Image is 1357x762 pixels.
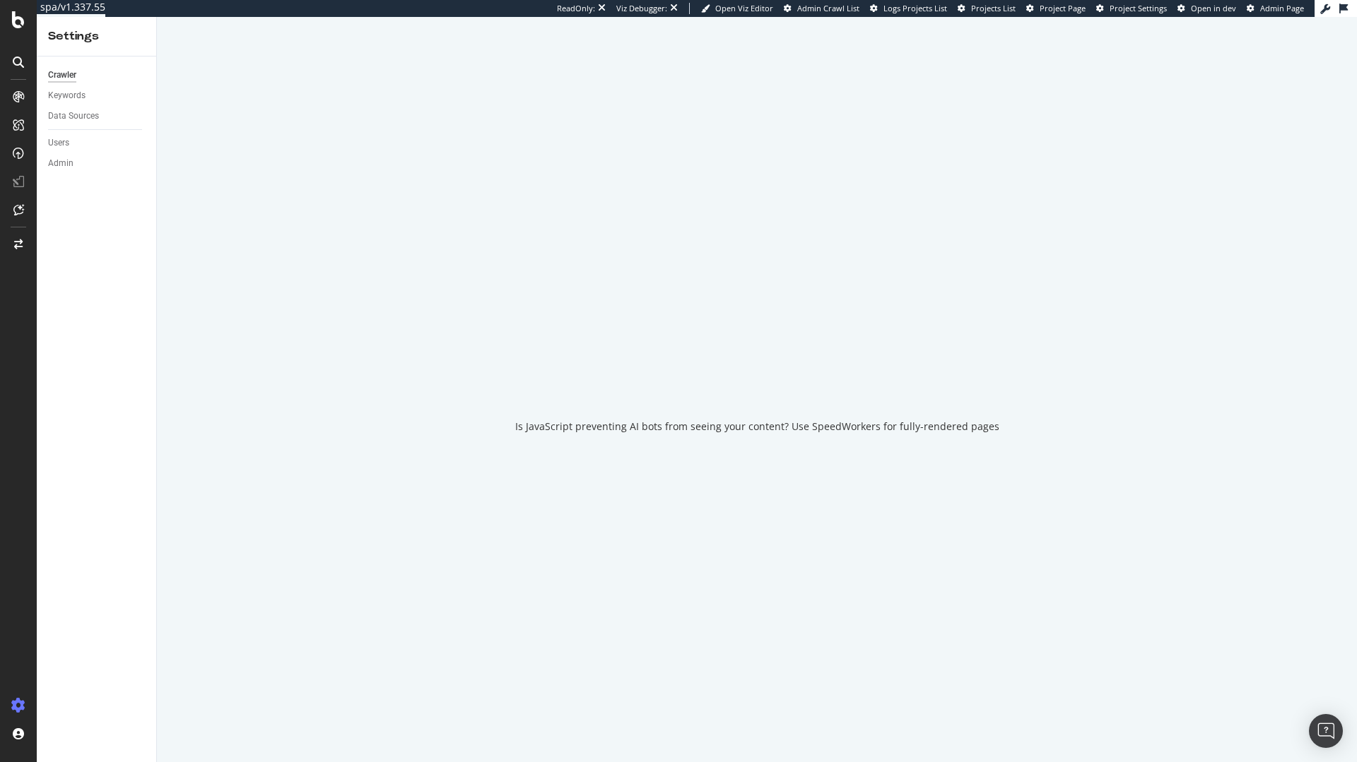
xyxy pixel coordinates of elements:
span: Logs Projects List [883,3,947,13]
span: Open in dev [1191,3,1236,13]
a: Data Sources [48,109,146,124]
a: Admin Crawl List [784,3,859,14]
span: Project Settings [1110,3,1167,13]
a: Crawler [48,68,146,83]
div: ReadOnly: [557,3,595,14]
div: Settings [48,28,145,44]
div: Open Intercom Messenger [1309,714,1343,748]
span: Projects List [971,3,1016,13]
div: animation [706,346,808,397]
span: Admin Page [1260,3,1304,13]
a: Keywords [48,88,146,103]
a: Logs Projects List [870,3,947,14]
div: Keywords [48,88,86,103]
a: Users [48,136,146,150]
a: Project Page [1026,3,1086,14]
a: Projects List [958,3,1016,14]
div: Admin [48,156,74,171]
a: Admin [48,156,146,171]
span: Project Page [1040,3,1086,13]
div: Crawler [48,68,76,83]
a: Admin Page [1247,3,1304,14]
span: Open Viz Editor [715,3,773,13]
div: Data Sources [48,109,99,124]
a: Open in dev [1177,3,1236,14]
div: Users [48,136,69,150]
div: Is JavaScript preventing AI bots from seeing your content? Use SpeedWorkers for fully-rendered pages [515,419,999,434]
span: Admin Crawl List [797,3,859,13]
div: Viz Debugger: [616,3,667,14]
a: Project Settings [1096,3,1167,14]
a: Open Viz Editor [701,3,773,14]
